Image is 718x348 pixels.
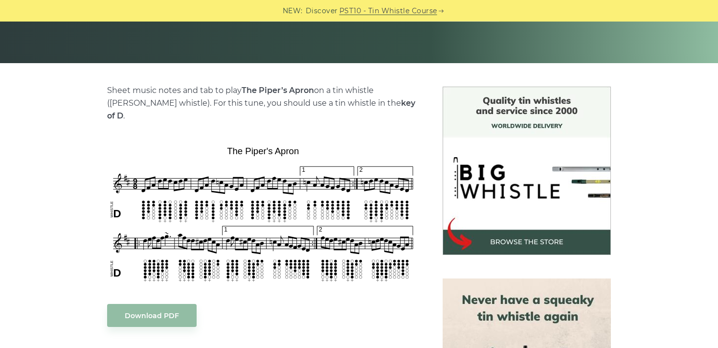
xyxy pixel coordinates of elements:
[306,5,338,17] span: Discover
[107,142,419,284] img: The Piper's Apron Tin Whistle Tabs & Sheet Music
[107,84,419,122] p: Sheet music notes and tab to play on a tin whistle ([PERSON_NAME] whistle). For this tune, you sh...
[107,304,197,327] a: Download PDF
[242,86,314,95] strong: The Piper’s Apron
[283,5,303,17] span: NEW:
[443,87,611,255] img: BigWhistle Tin Whistle Store
[339,5,437,17] a: PST10 - Tin Whistle Course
